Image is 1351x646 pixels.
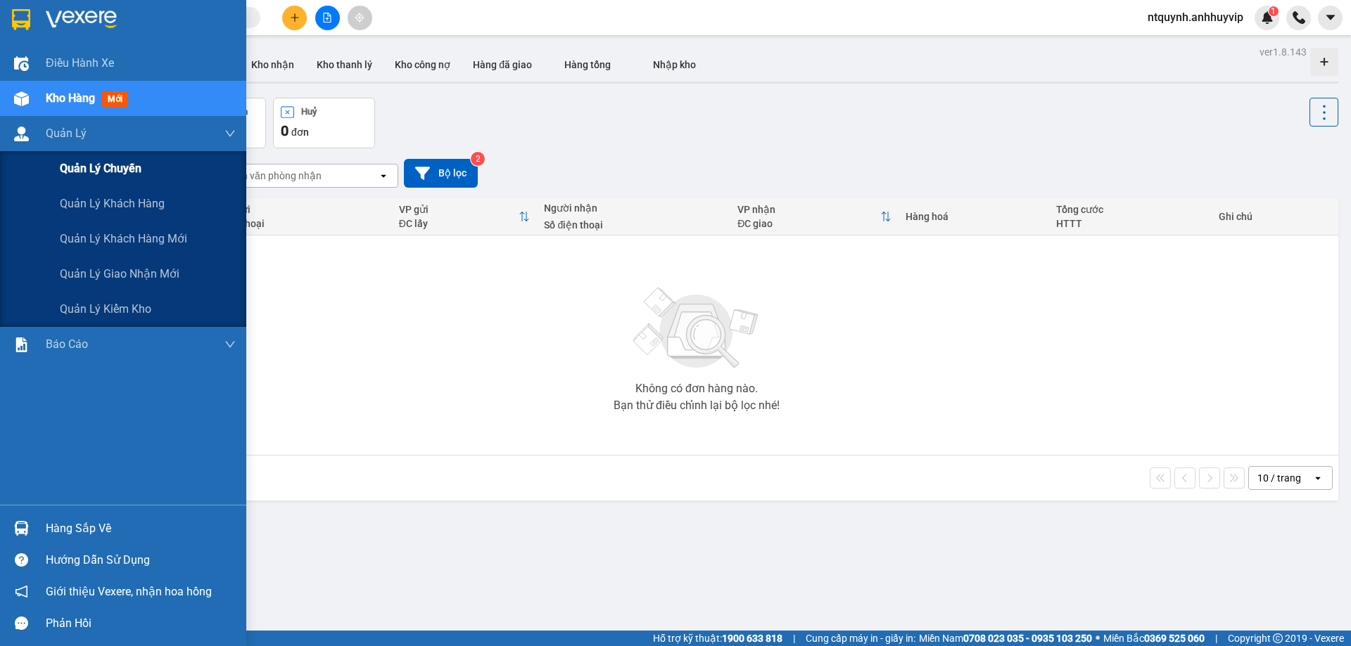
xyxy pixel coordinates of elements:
img: warehouse-icon [14,127,29,141]
span: 0 [281,122,288,139]
div: Tổng cước [1056,204,1204,215]
div: HTTT [1056,218,1204,229]
span: question-circle [15,553,28,567]
button: Kho thanh lý [305,48,383,82]
div: ĐC giao [737,218,880,229]
button: Kho công nợ [383,48,462,82]
svg: open [1312,472,1324,484]
div: Số điện thoại [205,218,385,229]
button: Hàng đã giao [462,48,543,82]
div: Ghi chú [1219,211,1331,222]
span: Báo cáo [46,335,88,353]
button: file-add [315,6,340,30]
strong: 0708 023 035 - 0935 103 250 [963,633,1092,644]
strong: 1900 633 818 [722,633,782,644]
span: Miền Nam [919,631,1092,646]
span: 1 [1271,6,1276,16]
span: Kho hàng [46,91,95,105]
div: Số điện thoại [544,219,723,231]
img: icon-new-feature [1261,11,1274,24]
div: Huỷ [301,107,317,117]
div: Tạo kho hàng mới [1310,48,1338,76]
span: Miền Bắc [1103,631,1205,646]
div: Phản hồi [46,613,236,634]
img: logo-vxr [12,9,30,30]
svg: open [378,170,389,181]
img: phone-icon [1293,11,1305,24]
div: 10 / trang [1257,471,1301,485]
div: Không có đơn hàng nào. [635,383,758,394]
span: file-add [322,13,332,22]
th: Toggle SortBy [392,198,538,235]
button: Bộ lọc [404,159,478,188]
div: Hàng sắp về [46,518,236,539]
img: svg+xml;base64,PHN2ZyBjbGFzcz0ibGlzdC1wbHVnX19zdmciIHhtbG5zPSJodHRwOi8vd3d3LnczLm9yZy8yMDAwL3N2Zy... [626,279,767,377]
span: Cung cấp máy in - giấy in: [806,631,915,646]
span: | [793,631,795,646]
span: down [224,339,236,350]
div: VP gửi [399,204,519,215]
div: Hàng hoá [906,211,1043,222]
span: ntquynh.anhhuyvip [1136,8,1255,26]
button: aim [348,6,372,30]
span: Nhập kho [653,59,696,70]
div: ĐC lấy [399,218,519,229]
sup: 1 [1269,6,1279,16]
span: Quản lý kiểm kho [60,300,151,318]
strong: 0369 525 060 [1144,633,1205,644]
span: Quản lý khách hàng [60,195,165,212]
span: đơn [291,127,309,138]
span: Quản Lý [46,124,87,142]
div: Hướng dẫn sử dụng [46,550,236,571]
span: Hàng tổng [564,59,611,70]
img: warehouse-icon [14,56,29,71]
span: mới [102,91,128,107]
div: ver 1.8.143 [1260,44,1307,60]
sup: 2 [471,152,485,166]
span: plus [290,13,300,22]
span: copyright [1273,633,1283,643]
img: warehouse-icon [14,521,29,536]
span: Hỗ trợ kỹ thuật: [653,631,782,646]
span: Giới thiệu Vexere, nhận hoa hồng [46,583,212,600]
span: notification [15,585,28,598]
span: caret-down [1324,11,1337,24]
img: solution-icon [14,337,29,352]
div: Bạn thử điều chỉnh lại bộ lọc nhé! [614,400,780,411]
div: Người nhận [544,202,723,214]
span: Quản lý chuyến [60,160,141,177]
span: aim [355,13,364,22]
span: down [224,128,236,139]
th: Toggle SortBy [730,198,898,235]
span: message [15,616,28,630]
span: Điều hành xe [46,54,114,72]
span: | [1215,631,1217,646]
button: Kho nhận [240,48,305,82]
span: ⚪️ [1096,635,1100,641]
div: Người gửi [205,204,385,215]
button: plus [282,6,307,30]
button: caret-down [1318,6,1343,30]
span: Quản lý giao nhận mới [60,265,179,283]
span: Quản lý khách hàng mới [60,230,187,247]
div: VP nhận [737,204,880,215]
div: Chọn văn phòng nhận [224,169,322,183]
img: warehouse-icon [14,91,29,106]
button: Huỷ0đơn [273,98,375,148]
